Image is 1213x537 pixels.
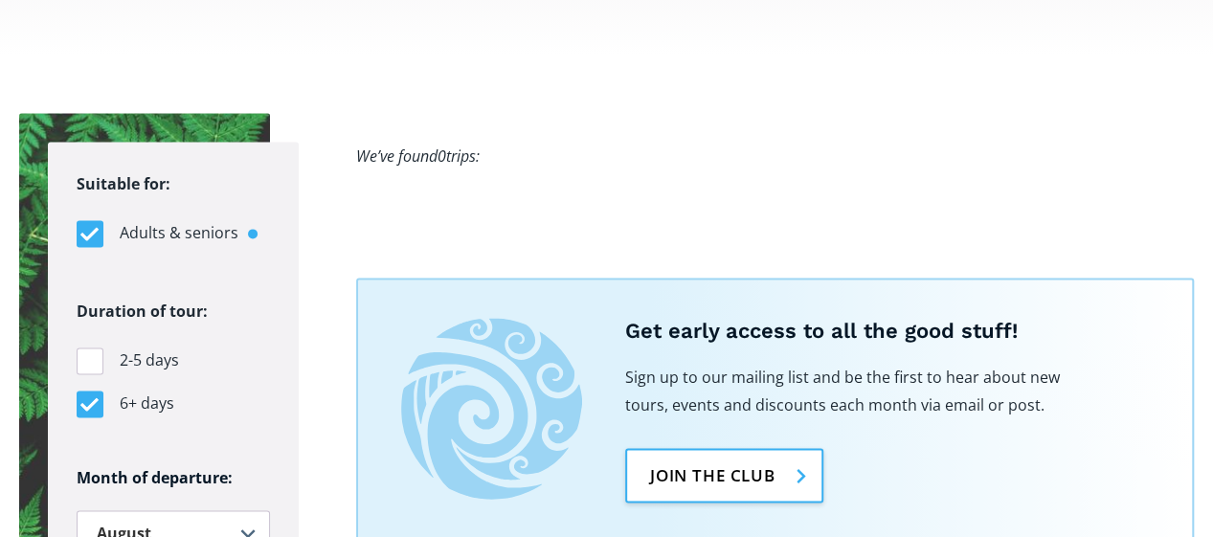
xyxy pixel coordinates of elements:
span: Adults & seniors [120,220,238,246]
span: 0 [438,145,446,167]
h6: Month of departure: [77,468,270,488]
legend: Suitable for: [77,170,170,198]
a: Join the club [625,448,823,503]
span: 6+ days [120,391,174,416]
legend: Duration of tour: [77,298,208,325]
p: Sign up to our mailing list and be the first to hear about new tours, events and discounts each m... [625,364,1066,419]
div: We’ve found trips: [356,143,480,170]
h5: Get early access to all the good stuff! [625,318,1149,346]
span: 2-5 days [120,347,179,373]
